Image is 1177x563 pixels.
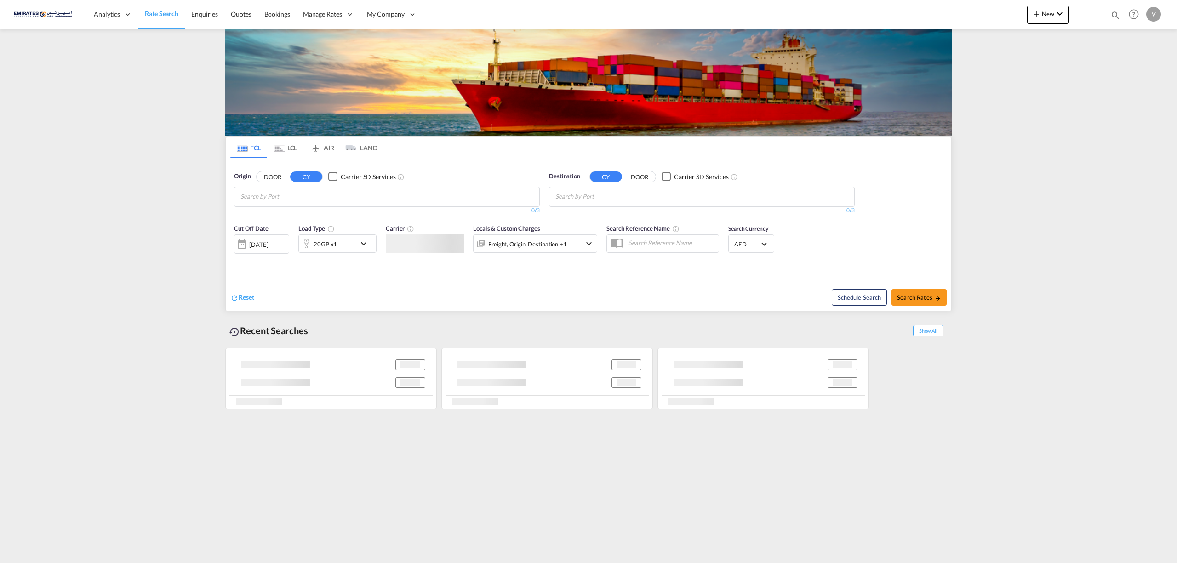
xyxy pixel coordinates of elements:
div: V [1146,7,1161,22]
img: LCL+%26+FCL+BACKGROUND.png [225,29,952,136]
md-checkbox: Checkbox No Ink [328,172,395,182]
button: DOOR [257,171,289,182]
input: Search Reference Name [624,236,719,250]
button: Search Ratesicon-arrow-right [891,289,947,306]
md-select: Select Currency: د.إ AEDUnited Arab Emirates Dirham [733,237,769,250]
md-pagination-wrapper: Use the left and right arrow keys to navigate between tabs [230,137,377,158]
span: Quotes [231,10,251,18]
img: c67187802a5a11ec94275b5db69a26e6.png [14,4,76,25]
div: 0/3 [234,207,540,215]
input: Chips input. [555,189,643,204]
button: Note: By default Schedule search will only considerorigin ports, destination ports and cut off da... [832,289,887,306]
span: Destination [549,172,580,181]
div: 20GP x1 [314,238,337,250]
md-icon: Unchecked: Search for CY (Container Yard) services for all selected carriers.Checked : Search for... [397,173,405,181]
div: Freight Origin Destination Factory Stuffingicon-chevron-down [473,234,597,253]
md-tab-item: LAND [341,137,377,158]
md-icon: icon-information-outline [327,225,335,233]
md-icon: icon-plus 400-fg [1031,8,1042,19]
span: Rate Search [145,10,178,17]
span: Search Currency [728,225,768,232]
md-checkbox: Checkbox No Ink [662,172,729,182]
md-icon: icon-chevron-down [583,238,594,249]
div: Recent Searches [225,320,312,341]
div: [DATE] [234,234,289,254]
div: Carrier SD Services [341,172,395,182]
md-tab-item: LCL [267,137,304,158]
md-tab-item: AIR [304,137,341,158]
div: [DATE] [249,240,268,249]
span: Carrier [386,225,414,232]
span: Cut Off Date [234,225,269,232]
span: Search Rates [897,294,941,301]
span: AED [734,240,760,248]
div: icon-refreshReset [230,293,254,303]
span: Help [1126,6,1142,22]
span: My Company [367,10,405,19]
span: Analytics [94,10,120,19]
span: Show All [913,325,943,336]
span: Reset [239,293,254,301]
span: New [1031,10,1065,17]
span: Search Reference Name [606,225,680,232]
md-datepicker: Select [234,253,241,265]
md-icon: icon-chevron-down [358,238,374,249]
md-icon: icon-refresh [230,294,239,302]
button: CY [290,171,322,182]
span: Bookings [264,10,290,18]
md-icon: icon-airplane [310,142,321,149]
span: Load Type [298,225,335,232]
md-tab-item: FCL [230,137,267,158]
div: icon-magnify [1110,10,1120,24]
div: 20GP x1icon-chevron-down [298,234,377,253]
span: Origin [234,172,251,181]
md-icon: The selected Trucker/Carrierwill be displayed in the rate results If the rates are from another f... [407,225,414,233]
md-icon: icon-backup-restore [229,326,240,337]
button: icon-plus 400-fgNewicon-chevron-down [1027,6,1069,24]
div: 0/3 [549,207,855,215]
md-chips-wrap: Chips container with autocompletion. Enter the text area, type text to search, and then use the u... [239,187,331,204]
md-icon: Unchecked: Search for CY (Container Yard) services for all selected carriers.Checked : Search for... [731,173,738,181]
span: Enquiries [191,10,218,18]
span: Locals & Custom Charges [473,225,540,232]
div: OriginDOOR CY Checkbox No InkUnchecked: Search for CY (Container Yard) services for all selected ... [226,158,951,310]
div: Carrier SD Services [674,172,729,182]
button: CY [590,171,622,182]
span: Manage Rates [303,10,342,19]
md-icon: icon-magnify [1110,10,1120,20]
md-icon: icon-arrow-right [935,295,941,301]
div: Freight Origin Destination Factory Stuffing [488,238,567,250]
md-icon: icon-chevron-down [1054,8,1065,19]
button: DOOR [623,171,656,182]
md-icon: Your search will be saved by the below given name [672,225,680,233]
input: Chips input. [240,189,328,204]
div: Help [1126,6,1146,23]
md-chips-wrap: Chips container with autocompletion. Enter the text area, type text to search, and then use the u... [554,187,646,204]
